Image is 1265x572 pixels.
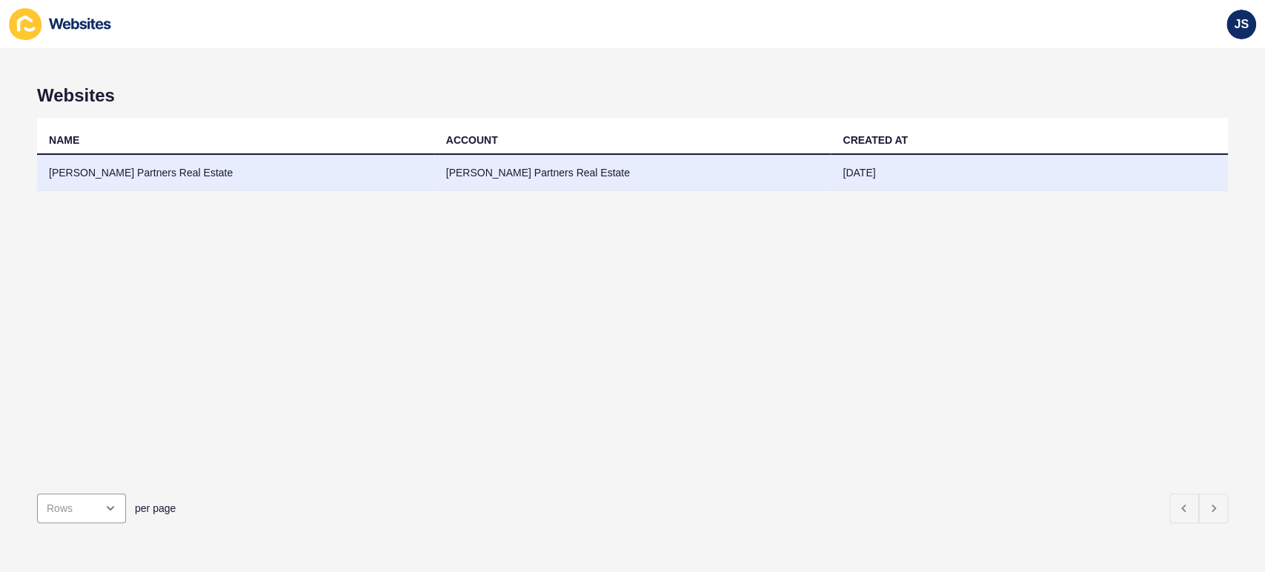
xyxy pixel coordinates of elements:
div: CREATED AT [843,133,908,147]
h1: Websites [37,85,1228,106]
div: open menu [37,493,126,523]
td: [PERSON_NAME] Partners Real Estate [434,155,831,191]
span: JS [1234,17,1249,32]
div: NAME [49,133,79,147]
td: [PERSON_NAME] Partners Real Estate [37,155,434,191]
span: per page [135,501,176,516]
td: [DATE] [831,155,1228,191]
div: ACCOUNT [446,133,498,147]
